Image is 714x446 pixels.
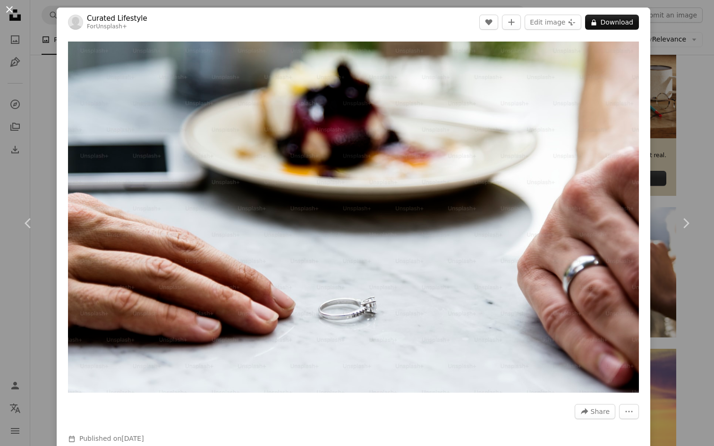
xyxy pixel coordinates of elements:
[96,23,127,30] a: Unsplash+
[575,404,615,419] button: Share this image
[591,404,610,419] span: Share
[68,42,639,393] button: Zoom in on this image
[87,23,147,31] div: For
[87,14,147,23] a: Curated Lifestyle
[525,15,581,30] button: Edit image
[121,435,144,442] time: August 3, 2024 at 2:01:00 PM GMT+2
[68,15,83,30] img: Go to Curated Lifestyle's profile
[502,15,521,30] button: Add to Collection
[585,15,639,30] button: Download
[68,42,639,393] img: Couple breaking up the relationship
[619,404,639,419] button: More Actions
[657,178,714,269] a: Next
[479,15,498,30] button: Like
[79,435,144,442] span: Published on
